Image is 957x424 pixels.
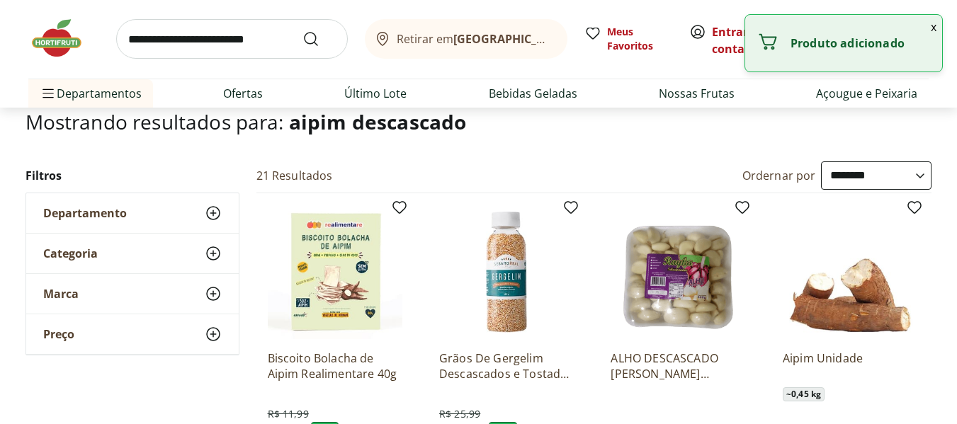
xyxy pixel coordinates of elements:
[712,25,748,40] a: Entrar
[783,350,917,382] a: Aipim Unidade
[26,274,239,314] button: Marca
[607,25,672,54] span: Meus Favoritos
[611,350,745,382] a: ALHO DESCASCADO [PERSON_NAME] SELECIONADO 300G
[489,85,577,102] a: Bebidas Geladas
[256,168,333,183] h2: 21 Resultados
[302,31,336,48] button: Submit Search
[783,387,825,401] span: ~ 0,45 kg
[26,110,932,133] h1: Mostrando resultados para:
[268,205,402,339] img: Biscoito Bolacha de Aipim Realimentare 40g
[26,314,239,354] button: Preço
[611,205,745,339] img: ALHO DESCASCADO RAYKA SELECIONADO 300G
[742,168,816,183] label: Ordernar por
[439,350,574,382] a: Grãos De Gergelim Descascados e Tostados Sésamo Real 160G
[43,287,79,301] span: Marca
[289,108,467,135] span: aipim descascado
[365,20,567,59] button: Retirar em[GEOGRAPHIC_DATA]/[GEOGRAPHIC_DATA]
[659,85,735,102] a: Nossas Frutas
[26,161,239,190] h2: Filtros
[223,85,263,102] a: Ofertas
[43,327,74,341] span: Preço
[268,350,402,382] a: Biscoito Bolacha de Aipim Realimentare 40g
[712,24,775,58] span: ou
[791,36,931,50] p: Produto adicionado
[28,17,99,59] img: Hortifruti
[397,33,553,45] span: Retirar em
[43,206,127,220] span: Departamento
[439,407,480,421] span: R$ 25,99
[268,407,309,421] span: R$ 11,99
[40,76,142,110] span: Departamentos
[453,31,692,47] b: [GEOGRAPHIC_DATA]/[GEOGRAPHIC_DATA]
[712,25,790,57] a: Criar conta
[783,205,917,339] img: Aipim Unidade
[344,85,407,102] a: Último Lote
[816,85,917,102] a: Açougue e Peixaria
[584,25,672,54] a: Meus Favoritos
[439,205,574,339] img: Grãos De Gergelim Descascados e Tostados Sésamo Real 160G
[26,193,239,233] button: Departamento
[43,246,98,260] span: Categoria
[116,20,348,59] input: search
[26,234,239,273] button: Categoria
[925,15,942,39] button: Fechar notificação
[40,76,57,110] button: Menu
